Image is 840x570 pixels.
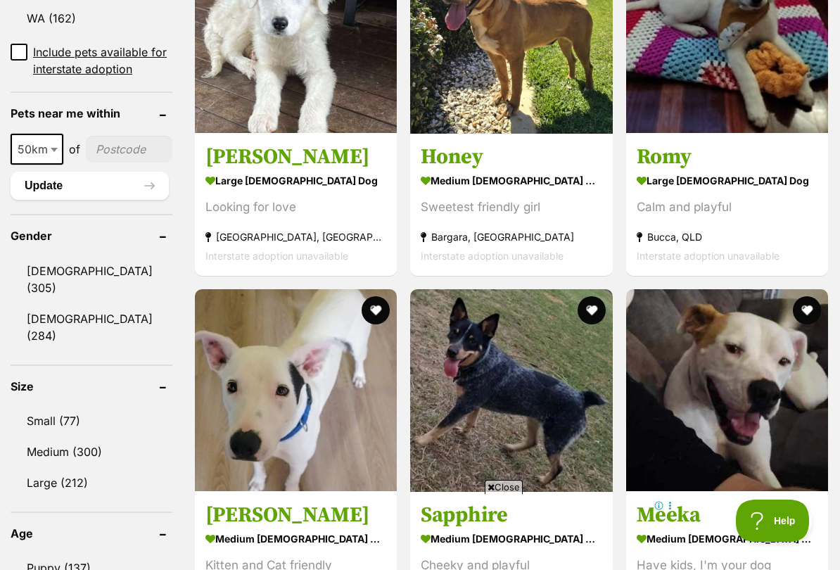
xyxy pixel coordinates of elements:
span: 50km [12,139,62,159]
h3: [PERSON_NAME] [205,144,386,170]
button: favourite [793,296,821,324]
input: postcode [86,136,172,163]
a: WA (162) [11,4,172,33]
h3: Honey [421,144,602,170]
a: Romy large [DEMOGRAPHIC_DATA] Dog Calm and playful Bucca, QLD Interstate adoption unavailable [626,133,828,276]
button: favourite [578,296,606,324]
a: [DEMOGRAPHIC_DATA] (284) [11,304,172,350]
span: Interstate adoption unavailable [637,250,779,262]
a: Medium (300) [11,437,172,467]
strong: Bargara, [GEOGRAPHIC_DATA] [421,227,602,246]
img: Toby - Australian Kelpie Dog [195,289,397,491]
strong: large [DEMOGRAPHIC_DATA] Dog [637,170,817,191]
span: Interstate adoption unavailable [421,250,564,262]
header: Pets near me within [11,107,172,120]
strong: [GEOGRAPHIC_DATA], [GEOGRAPHIC_DATA] [205,227,386,246]
div: Sweetest friendly girl [421,198,602,217]
button: favourite [362,296,390,324]
img: Meeka - American Bulldog x Mastiff Dog [626,289,828,491]
h3: Meeka [637,502,817,528]
strong: Bucca, QLD [637,227,817,246]
a: Small (77) [11,406,172,436]
strong: large [DEMOGRAPHIC_DATA] Dog [205,170,386,191]
a: [PERSON_NAME] large [DEMOGRAPHIC_DATA] Dog Looking for love [GEOGRAPHIC_DATA], [GEOGRAPHIC_DATA] ... [195,133,397,276]
header: Gender [11,229,172,242]
img: Sapphire - Australian Stumpy Tail Cattle Dog [410,289,613,492]
button: Update [11,172,169,200]
header: Age [11,527,172,540]
strong: medium [DEMOGRAPHIC_DATA] Dog [421,170,602,191]
div: Looking for love [205,198,386,217]
h3: Romy [637,144,817,170]
span: Close [485,480,523,494]
span: Interstate adoption unavailable [205,250,348,262]
div: Calm and playful [637,198,817,217]
strong: medium [DEMOGRAPHIC_DATA] Dog [637,528,817,549]
span: of [69,141,80,158]
a: Include pets available for interstate adoption [11,44,172,77]
a: [DEMOGRAPHIC_DATA] (305) [11,256,172,303]
a: Large (212) [11,468,172,498]
span: 50km [11,134,63,165]
a: Honey medium [DEMOGRAPHIC_DATA] Dog Sweetest friendly girl Bargara, [GEOGRAPHIC_DATA] Interstate ... [410,133,613,276]
iframe: Advertisement [164,500,676,563]
span: Include pets available for interstate adoption [33,44,172,77]
iframe: Help Scout Beacon - Open [736,500,812,542]
header: Size [11,380,172,393]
